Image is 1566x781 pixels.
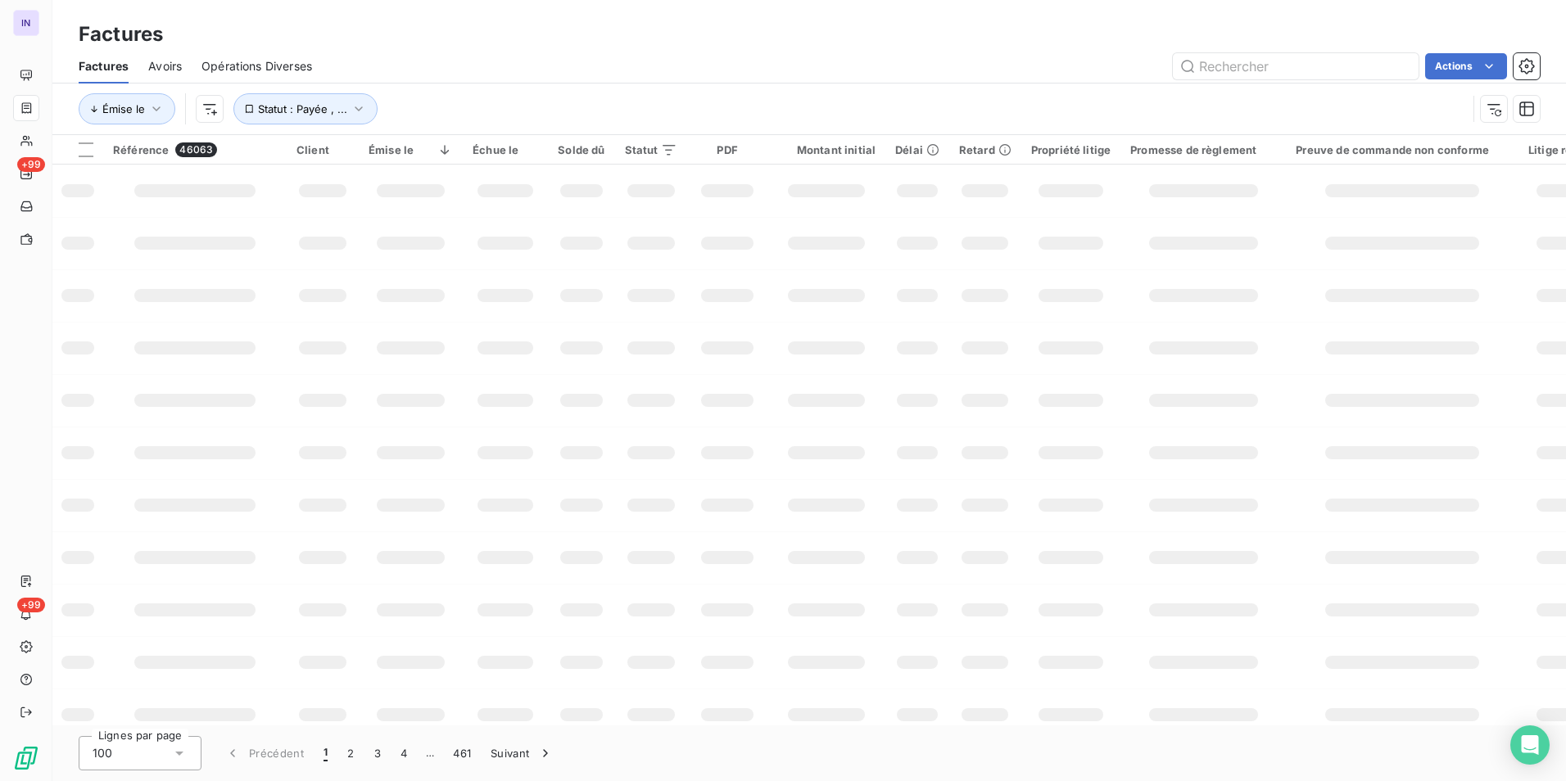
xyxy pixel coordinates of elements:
[201,58,312,74] span: Opérations Diverses
[417,740,443,766] span: …
[13,10,39,36] div: IN
[233,93,378,124] button: Statut : Payée , ...
[93,745,112,761] span: 100
[17,157,45,172] span: +99
[148,58,182,74] span: Avoirs
[697,143,757,156] div: PDF
[175,142,217,157] span: 46063
[324,745,328,761] span: 1
[1031,143,1111,156] div: Propriété litige
[895,143,939,156] div: Délai
[258,102,347,115] span: Statut : Payée , ...
[558,143,604,156] div: Solde dû
[296,143,349,156] div: Client
[17,598,45,612] span: +99
[113,143,169,156] span: Référence
[364,736,391,770] button: 3
[1173,53,1419,79] input: Rechercher
[79,58,129,74] span: Factures
[1296,143,1509,156] div: Preuve de commande non conforme
[1130,143,1276,156] div: Promesse de règlement
[79,20,163,49] h3: Factures
[391,736,417,770] button: 4
[102,102,145,115] span: Émise le
[337,736,364,770] button: 2
[625,143,678,156] div: Statut
[215,736,314,770] button: Précédent
[79,93,175,124] button: Émise le
[13,745,39,771] img: Logo LeanPay
[777,143,876,156] div: Montant initial
[314,736,337,770] button: 1
[443,736,481,770] button: 461
[959,143,1012,156] div: Retard
[481,736,563,770] button: Suivant
[1510,725,1550,765] div: Open Intercom Messenger
[1425,53,1507,79] button: Actions
[369,143,453,156] div: Émise le
[473,143,538,156] div: Échue le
